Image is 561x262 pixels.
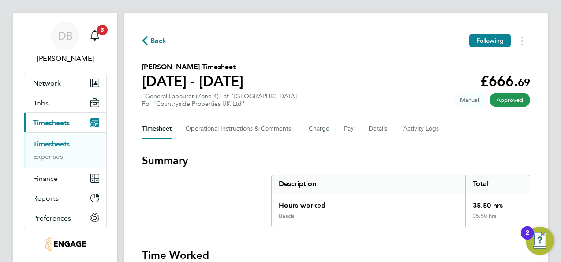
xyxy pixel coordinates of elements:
a: Timesheets [33,140,70,148]
h1: [DATE] - [DATE] [142,72,243,90]
button: Open Resource Center, 2 new notifications [526,227,554,255]
span: Jobs [33,99,49,107]
span: Finance [33,174,58,183]
button: Timesheets Menu [514,34,530,48]
button: Pay [344,118,355,139]
div: Total [465,175,530,193]
span: Daniel Bassett [24,53,107,64]
button: Network [24,73,106,93]
app-decimal: £666. [480,73,530,90]
button: Following [469,34,511,47]
div: For "Countryside Properties UK Ltd" [142,100,300,108]
span: 69 [518,76,530,89]
span: DB [58,30,73,41]
button: Charge [309,118,330,139]
button: Finance [24,168,106,188]
h3: Summary [142,153,530,168]
button: Back [142,35,167,46]
div: 35.50 hrs [465,193,530,213]
span: Timesheets [33,119,70,127]
a: Expenses [33,152,63,161]
div: 35.50 hrs [465,213,530,227]
button: Timesheet [142,118,172,139]
span: This timesheet has been approved. [490,93,530,107]
div: 2 [525,233,529,244]
div: Bascis [279,213,295,220]
button: Details [369,118,389,139]
button: Activity Logs [403,118,440,139]
span: Preferences [33,214,71,222]
span: 3 [97,25,108,35]
span: Following [476,37,504,45]
div: Summary [271,175,530,227]
h2: [PERSON_NAME] Timesheet [142,62,243,72]
span: Network [33,79,61,87]
div: Hours worked [272,193,465,213]
div: "General Labourer (Zone 4)" at "[GEOGRAPHIC_DATA]" [142,93,300,108]
div: Description [272,175,465,193]
span: Reports [33,194,59,202]
button: Preferences [24,208,106,228]
a: 3 [86,22,104,50]
button: Timesheets [24,113,106,132]
button: Operational Instructions & Comments [186,118,295,139]
img: thornbaker-logo-retina.png [45,237,86,251]
span: Back [150,36,167,46]
div: Timesheets [24,132,106,168]
span: This timesheet was manually created. [453,93,486,107]
button: Reports [24,188,106,208]
button: Jobs [24,93,106,112]
a: DB[PERSON_NAME] [24,22,107,64]
a: Go to home page [24,237,107,251]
